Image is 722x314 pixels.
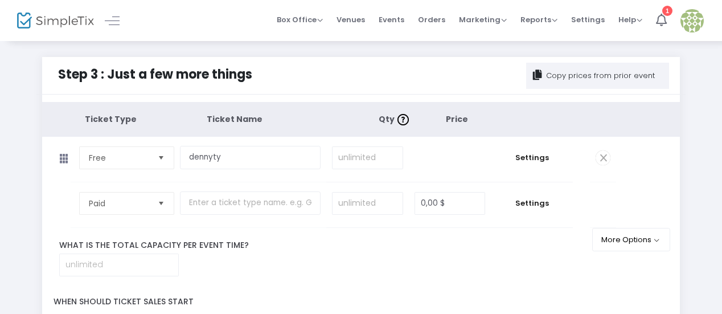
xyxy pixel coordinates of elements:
span: Events [379,5,404,34]
input: unlimited [333,193,403,214]
div: 1 [662,6,672,16]
input: Enter a ticket type name. e.g. General Admission [180,191,321,215]
button: More Options [592,228,670,251]
span: Marketing [459,14,507,25]
span: Venues [337,5,365,34]
span: Price [446,113,468,125]
span: Orders [418,5,445,34]
div: Step 3 : Just a few more things [53,65,361,103]
label: What is the total capacity per event time? [51,239,597,251]
input: Enter a ticket type name. e.g. General Admission [180,146,321,169]
span: Settings [497,198,567,209]
span: Free [89,152,149,164]
input: Price [415,193,485,214]
span: Reports [520,14,557,25]
span: Settings [497,152,567,164]
span: Paid [89,198,149,209]
span: Ticket Type [85,113,137,125]
span: Settings [571,5,605,34]
button: Select [153,193,169,214]
button: Select [153,147,169,169]
span: Help [618,14,642,25]
input: unlimited [60,254,178,276]
div: Copy prices from prior event [546,70,655,81]
span: Box Office [277,14,323,25]
label: When should ticket sales start [54,296,194,308]
img: question-mark [397,114,409,125]
span: Qty [379,113,412,125]
input: unlimited [333,147,403,169]
span: Ticket Name [207,113,262,125]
